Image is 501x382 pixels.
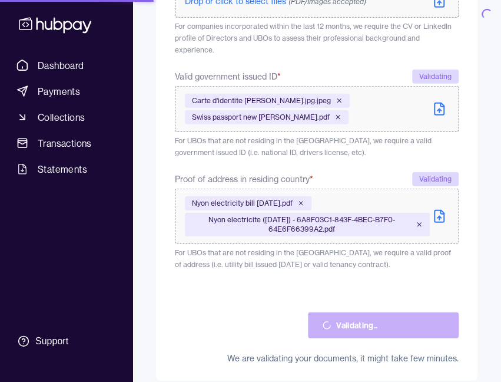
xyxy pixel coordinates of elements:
[192,113,330,122] span: Swiss passport new [PERSON_NAME].pdf
[12,133,121,154] a: Transactions
[38,136,92,150] span: Transactions
[12,329,121,354] a: Support
[192,199,293,208] span: Nyon electricity bill [DATE].pdf
[192,96,331,106] span: Carte d'identite [PERSON_NAME].jpg.jpeg
[12,107,121,128] a: Collections
[38,58,84,73] span: Dashboard
[175,22,452,54] span: For companies incorporated within the last 12 months, we require the CV or LinkedIn profile of Di...
[38,84,80,98] span: Payments
[35,335,68,348] div: Support
[38,162,87,176] span: Statements
[175,172,313,186] span: Proof of address in residing country
[175,70,281,84] span: Valid government issued ID
[12,55,121,76] a: Dashboard
[412,172,459,186] div: Validating
[38,110,85,124] span: Collections
[412,70,459,84] div: Validating
[192,215,411,234] span: Nyon electricite ([DATE]) - 6A8F03C1-843F-4BEC-B7F0-64E6F66399A2.pdf
[175,136,432,157] span: For UBOs that are not residing in the [GEOGRAPHIC_DATA], we require a valid government issued ID ...
[175,353,459,364] div: We are validating your documents, it might take few minutes.
[12,81,121,102] a: Payments
[175,248,451,269] span: For UBOs that are not residing in the [GEOGRAPHIC_DATA], we require a valid proof of address (i.e...
[12,159,121,180] a: Statements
